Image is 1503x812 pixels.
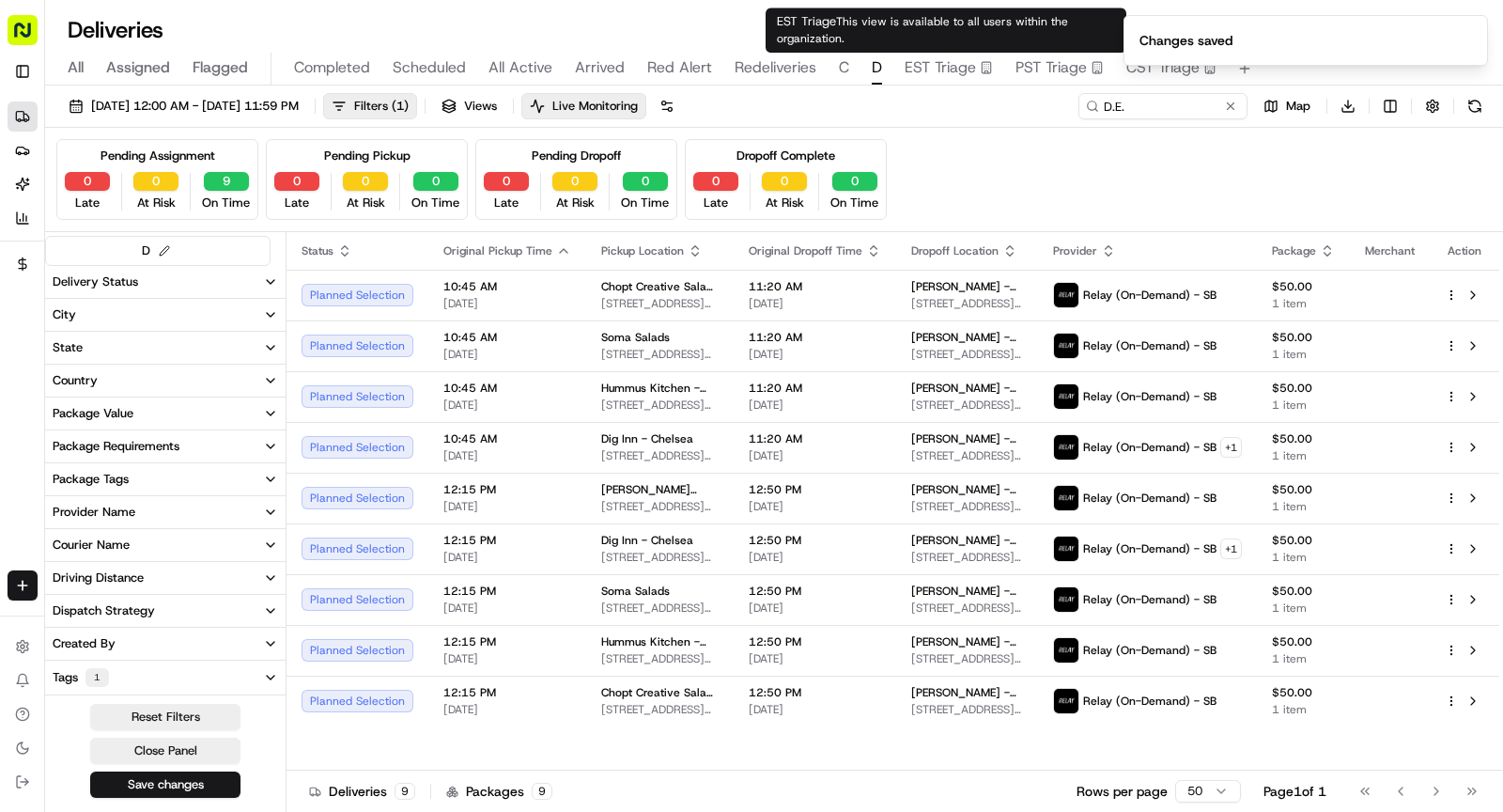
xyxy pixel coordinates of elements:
[294,56,370,79] span: Completed
[323,93,417,119] button: Filters(1)
[443,296,571,311] span: [DATE]
[413,172,458,191] button: 0
[749,279,881,294] span: 11:20 AM
[53,537,130,554] div: Courier Name
[911,398,1023,413] span: [STREET_ADDRESS][US_STATE]
[911,381,1023,396] span: [PERSON_NAME] - Floor Lobby
[45,430,286,462] button: Package Requirements
[1053,243,1097,258] span: Provider
[532,148,621,164] div: Pending Dropoff
[166,290,205,305] span: [DATE]
[911,634,1023,649] span: [PERSON_NAME] - Floor Lobby
[749,431,881,446] span: 11:20 AM
[911,243,999,258] span: Dropoff Location
[601,381,719,396] span: Hummus Kitchen - Hell's Kitchen
[601,634,719,649] span: Hummus Kitchen - Hell's Kitchen
[137,195,176,211] span: At Risk
[911,533,1023,548] span: [PERSON_NAME] - Floor Lobby
[830,195,878,211] span: On Time
[766,8,1126,53] div: EST Triage
[411,195,459,211] span: On Time
[749,482,881,497] span: 12:50 PM
[45,595,286,627] button: Dispatch Strategy
[1083,491,1216,506] span: Relay (On-Demand) - SB
[601,347,719,362] span: [STREET_ADDRESS][US_STATE]
[777,14,1068,46] span: This view is available to all users within the organization.
[1272,381,1335,396] span: $50.00
[911,431,1023,446] span: [PERSON_NAME] - Floor Lobby
[1083,389,1216,404] span: Relay (On-Demand) - SB
[488,56,552,79] span: All Active
[443,499,571,514] span: [DATE]
[1272,330,1335,345] span: $50.00
[443,330,571,345] span: 10:45 AM
[749,634,881,649] span: 12:50 PM
[266,139,468,220] div: Pending Pickup0Late0At Risk0On Time
[475,139,677,220] div: Pending Dropoff0Late0At Risk0On Time
[132,414,227,429] a: Powered byPylon
[19,18,56,55] img: Nash
[68,56,84,79] span: All
[19,273,49,303] img: Alessandra Gomez
[601,243,684,258] span: Pickup Location
[839,56,849,79] span: C
[45,398,286,429] button: Package Value
[601,431,693,446] span: Dig Inn - Chelsea
[1272,296,1335,311] span: 1 item
[58,290,152,305] span: [PERSON_NAME]
[443,398,571,413] span: [DATE]
[905,56,976,79] span: EST Triage
[53,306,76,323] div: City
[464,98,497,115] span: Views
[911,347,1023,362] span: [STREET_ADDRESS][US_STATE]
[53,668,109,687] div: Tags
[53,339,83,356] div: State
[911,584,1023,599] span: [PERSON_NAME] - Floor Lobby
[53,570,144,586] div: Driving Distance
[90,704,240,730] button: Reset Filters
[552,98,638,115] span: Live Monitoring
[443,381,571,396] span: 10:45 AM
[911,279,1023,294] span: [PERSON_NAME] - Floor Lobby
[443,448,571,463] span: [DATE]
[60,93,307,119] button: [DATE] 12:00 AM - [DATE] 11:59 PM
[159,370,174,385] div: 💻
[45,496,286,528] button: Provider Name
[575,56,625,79] span: Arrived
[133,172,178,191] button: 0
[1054,334,1078,358] img: relay_logo_black.png
[601,482,719,497] span: [PERSON_NAME] Yards
[45,266,286,298] button: Delivery Status
[911,448,1023,463] span: [STREET_ADDRESS][US_STATE]
[1078,93,1247,119] input: Type to search
[45,562,286,594] button: Driving Distance
[601,702,719,717] span: [STREET_ADDRESS][US_STATE]
[1462,93,1488,119] button: Refresh
[1272,533,1335,548] span: $50.00
[354,98,409,115] span: Filters
[1286,98,1310,115] span: Map
[1220,539,1242,559] button: +1
[142,241,175,261] div: D
[68,15,163,45] h1: Deliveries
[1272,243,1316,258] span: Package
[749,243,862,258] span: Original Dropoff Time
[53,405,133,422] div: Package Value
[53,273,138,290] div: Delivery Status
[204,172,249,191] button: 9
[1272,482,1335,497] span: $50.00
[19,370,34,385] div: 📗
[1054,689,1078,713] img: relay_logo_black.png
[749,381,881,396] span: 11:20 AM
[443,279,571,294] span: 10:45 AM
[1083,440,1216,455] span: Relay (On-Demand) - SB
[685,139,887,220] div: Dropoff Complete0Late0At Risk0On Time
[1263,782,1326,801] div: Page 1 of 1
[202,195,250,211] span: On Time
[621,195,669,211] span: On Time
[75,195,100,211] span: Late
[1272,651,1335,666] span: 1 item
[443,601,571,616] span: [DATE]
[151,361,309,395] a: 💻API Documentation
[187,414,227,429] span: Pylon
